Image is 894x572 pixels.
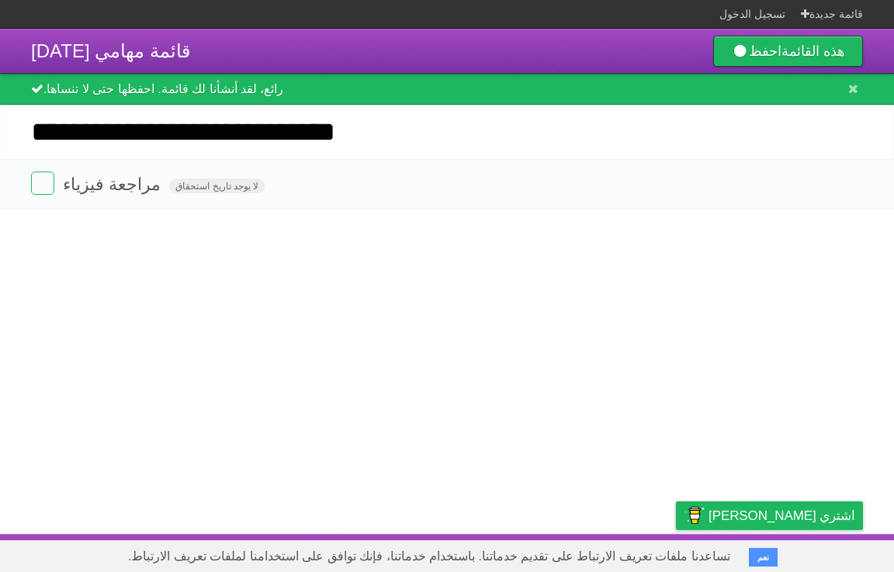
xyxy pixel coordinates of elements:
[31,172,54,195] label: منتهي
[43,82,283,95] font: رائع، لقد أنشأنا لك قائمة. احفظها حتى لا تنساها.
[63,175,161,194] font: مراجعة فيزياء
[684,502,705,529] img: اشتري لي قهوة
[729,538,863,568] a: اقترح [PERSON_NAME]
[610,538,645,568] a: شروط
[809,8,863,20] font: قائمة جديدة
[757,553,769,562] font: نعم
[749,548,778,567] button: نعم
[781,43,845,59] font: هذه القائمة
[664,538,711,568] a: خصوصية
[676,501,863,530] a: اشتري [PERSON_NAME]
[539,538,591,568] a: المطورون
[31,40,190,61] font: قائمة مهامي [DATE]
[175,181,258,192] font: لا يوجد تاريخ استحقاق
[713,36,863,67] a: احفظهذه القائمة
[749,43,781,59] font: احفظ
[128,549,730,563] font: تساعدنا ملفات تعريف الارتباط على تقديم خدماتنا. باستخدام خدماتنا، فإنك توافق على استخدامنا لملفات...
[709,508,855,523] font: اشتري [PERSON_NAME]
[719,8,785,20] font: تسجيل الدخول
[503,538,520,568] a: عن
